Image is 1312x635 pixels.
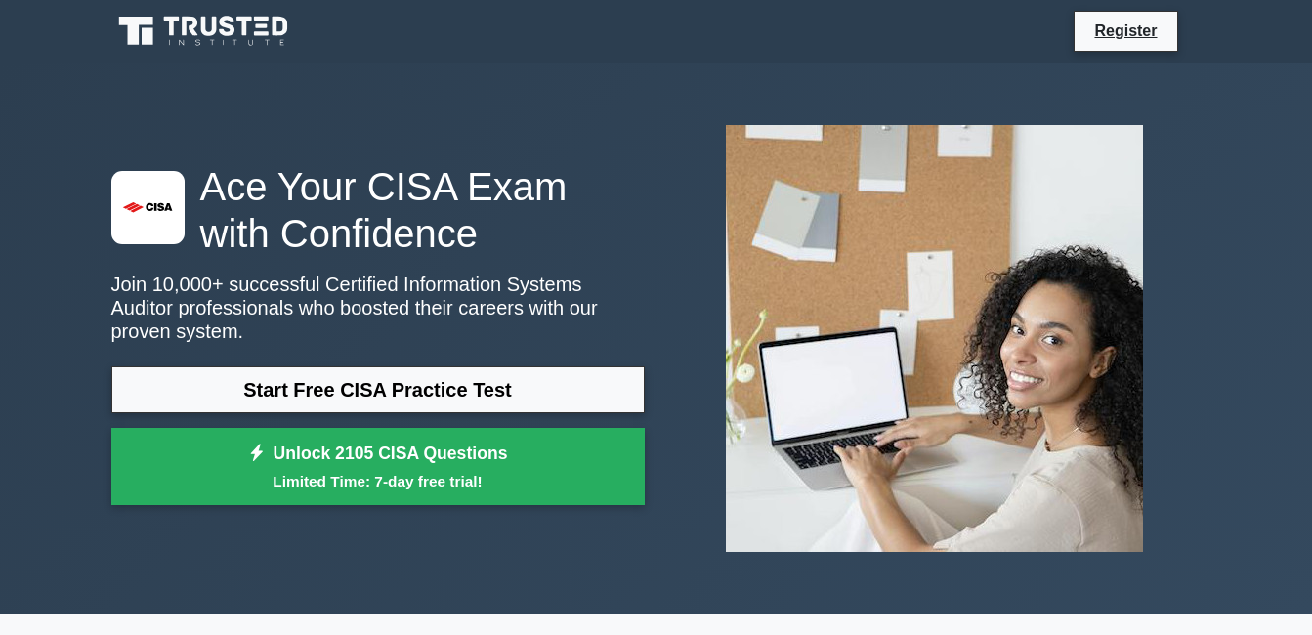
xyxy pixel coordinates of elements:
h1: Ace Your CISA Exam with Confidence [111,163,645,257]
a: Unlock 2105 CISA QuestionsLimited Time: 7-day free trial! [111,428,645,506]
a: Start Free CISA Practice Test [111,366,645,413]
small: Limited Time: 7-day free trial! [136,470,620,492]
p: Join 10,000+ successful Certified Information Systems Auditor professionals who boosted their car... [111,273,645,343]
a: Register [1082,19,1168,43]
